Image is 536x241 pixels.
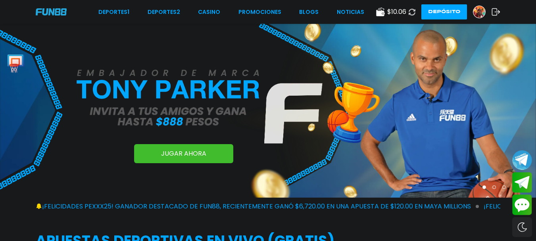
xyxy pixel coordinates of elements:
[421,4,467,19] button: Depósito
[134,144,233,163] a: JUGAR AHORA
[387,7,406,17] span: $ 10.06
[299,8,319,16] a: BLOGS
[337,8,364,16] a: NOTICIAS
[473,6,485,18] img: Avatar
[512,150,532,170] button: Join telegram channel
[36,8,67,15] img: Company Logo
[512,217,532,237] div: Switch theme
[473,6,492,18] a: Avatar
[148,8,180,16] a: Deportes2
[512,195,532,215] button: Contact customer service
[238,8,281,16] a: Promociones
[42,202,479,211] span: ¡FELICIDADES pexxx25! GANADOR DESTACADO DE FUN88, RECIENTEMENTE GANÓ $6,720.00 EN UNA APUESTA DE ...
[198,8,220,16] a: CASINO
[512,172,532,193] button: Join telegram
[98,8,129,16] a: Deportes1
